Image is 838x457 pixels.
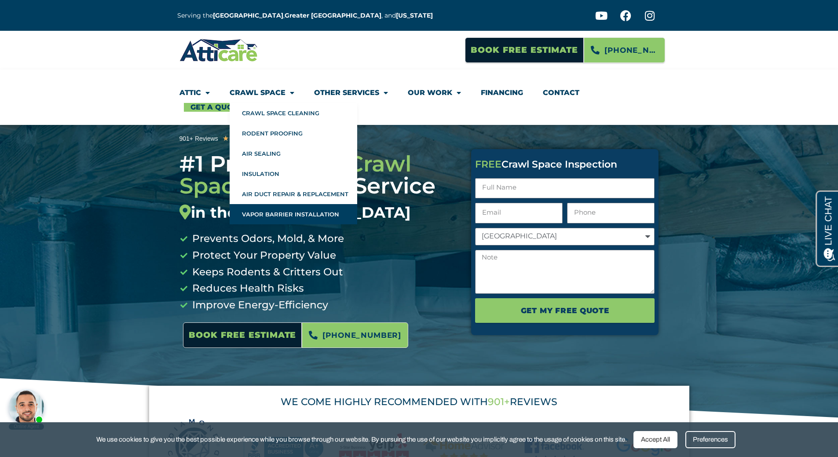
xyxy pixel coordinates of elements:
a: [PHONE_NUMBER] [302,322,408,348]
a: Rodent Proofing [230,123,357,143]
span: 901+ [488,396,510,408]
a: Insulation [230,164,357,184]
a: [US_STATE] [396,11,433,19]
span: [PHONE_NUMBER] [322,328,401,343]
a: Financing [481,83,523,103]
div: 901+ Reviews [179,134,218,144]
a: Book Free Estimate [183,322,302,348]
a: Other Services [314,83,388,103]
button: Get My FREE Quote [475,298,655,323]
input: Email [475,203,563,223]
a: [GEOGRAPHIC_DATA] [213,11,283,19]
span: Protect Your Property Value [190,247,336,264]
a: Air Sealing [230,143,357,164]
div: WE COME HIGHLY RECOMMENDED WITH REVIEWS [161,397,678,407]
span: FREE [475,158,501,170]
a: Crawl Space [230,83,294,103]
h3: #1 Professional Service [179,153,458,222]
a: Contact [543,83,579,103]
input: Full Name [475,178,655,199]
span: Keeps Rodents & Critters Out [190,264,343,281]
input: Only numbers and phone characters (#, -, *, etc) are accepted. [567,203,655,223]
div: 5/5 [223,133,253,144]
a: Vapor Barrier Installation [230,204,357,224]
ul: Crawl Space [230,103,357,224]
a: Get A Quote [184,103,249,112]
div: Preferences [685,431,736,448]
div: Crawl Space Inspection [475,160,655,169]
span: [PHONE_NUMBER] [604,43,658,58]
span: Book Free Estimate [471,42,578,58]
a: Our Work [408,83,461,103]
span: Book Free Estimate [189,327,296,344]
iframe: Chat Invitation [4,365,145,431]
i: ★ [229,133,235,144]
a: Greater [GEOGRAPHIC_DATA] [285,11,381,19]
div: Accept All [633,431,677,448]
div: in the [GEOGRAPHIC_DATA] [179,204,458,222]
a: Book Free Estimate [465,37,584,63]
p: Serving the , , and [177,11,439,21]
a: [PHONE_NUMBER] [584,37,665,63]
nav: Menu [179,83,659,112]
span: Get My FREE Quote [521,303,609,318]
span: Prevents Odors, Mold, & More [190,230,344,247]
a: Crawl Space Cleaning [230,103,357,123]
a: Air Duct Repair & Replacement [230,184,357,204]
a: Attic [179,83,210,103]
span: Crawl Space Cleaning [179,150,411,199]
span: Improve Energy-Efficiency [190,297,328,314]
i: ★ [223,133,229,144]
span: Opens a chat window [22,7,71,18]
span: Reduces Health Risks [190,280,304,297]
span: We use cookies to give you the best possible experience while you browse through our website. By ... [96,434,627,445]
